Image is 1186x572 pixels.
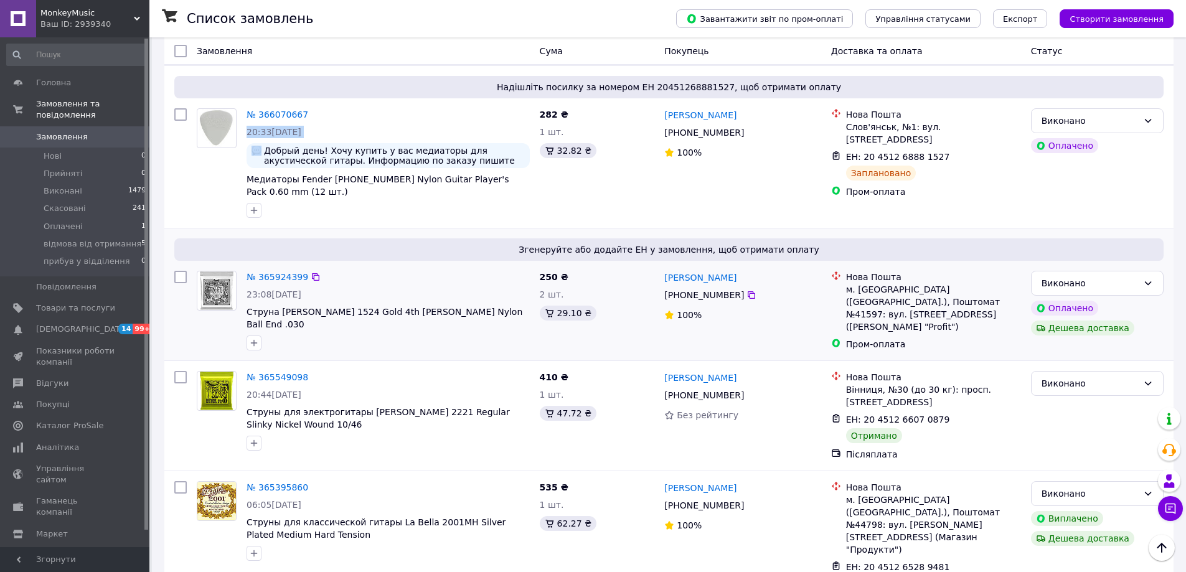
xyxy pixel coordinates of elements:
[247,517,506,540] a: Струны для классической гитары La Bella 2001MH Silver Plated Medium Hard Tension
[677,410,738,420] span: Без рейтингу
[540,306,596,321] div: 29.10 ₴
[40,19,149,30] div: Ваш ID: 2939340
[662,387,746,404] div: [PHONE_NUMBER]
[141,238,146,250] span: 5
[662,286,746,304] div: [PHONE_NUMBER]
[1031,531,1134,546] div: Дешева доставка
[199,109,233,148] img: Фото товару
[540,500,564,510] span: 1 шт.
[187,11,313,26] h1: Список замовлень
[118,324,133,334] span: 14
[846,185,1021,198] div: Пром-оплата
[540,110,568,120] span: 282 ₴
[846,166,916,181] div: Заплановано
[36,131,88,143] span: Замовлення
[846,494,1021,556] div: м. [GEOGRAPHIC_DATA] ([GEOGRAPHIC_DATA].), Поштомат №44798: вул. [PERSON_NAME][STREET_ADDRESS] (М...
[846,428,902,443] div: Отримано
[540,46,563,56] span: Cума
[128,185,146,197] span: 1479
[846,121,1021,146] div: Слов'янськ, №1: вул. [STREET_ADDRESS]
[247,407,510,429] a: Струны для электрогитары [PERSON_NAME] 2221 Regular Slinky Nickel Wound 10/46
[36,324,128,335] span: [DEMOGRAPHIC_DATA]
[664,372,737,384] a: [PERSON_NAME]
[247,174,509,197] a: Медиаторы Fender [PHONE_NUMBER] Nylon Guitar Player's Pack 0.60 mm (12 шт.)
[247,390,301,400] span: 20:44[DATE]
[540,272,568,282] span: 250 ₴
[179,243,1159,256] span: Згенеруйте або додайте ЕН у замовлення, щоб отримати оплату
[540,127,564,137] span: 1 шт.
[44,221,83,232] span: Оплачені
[44,185,82,197] span: Виконані
[141,151,146,162] span: 0
[36,463,115,485] span: Управління сайтом
[36,442,79,453] span: Аналітика
[540,516,596,531] div: 62.27 ₴
[36,378,68,389] span: Відгуки
[179,81,1159,93] span: Надішліть посилку за номером ЕН 20451268881527, щоб отримати оплату
[200,271,233,310] img: Фото товару
[1031,321,1134,335] div: Дешева доставка
[133,324,153,334] span: 99+
[36,98,149,121] span: Замовлення та повідомлення
[141,221,146,232] span: 1
[1031,138,1098,153] div: Оплачено
[677,310,702,320] span: 100%
[1031,301,1098,316] div: Оплачено
[677,520,702,530] span: 100%
[846,371,1021,383] div: Нова Пошта
[252,146,261,156] img: :speech_balloon:
[540,406,596,421] div: 47.72 ₴
[141,168,146,179] span: 0
[846,481,1021,494] div: Нова Пошта
[1070,14,1164,24] span: Створити замовлення
[662,497,746,514] div: [PHONE_NUMBER]
[36,302,115,314] span: Товари та послуги
[865,9,981,28] button: Управління статусами
[247,127,301,137] span: 20:33[DATE]
[1031,46,1063,56] span: Статус
[264,146,525,166] span: Добрый день! Хочу купить у вас медиаторы для акустической гитары. Информацию по заказу пишите мне...
[200,372,233,410] img: Фото товару
[44,238,141,250] span: відмова від отримання
[141,256,146,267] span: 0
[44,203,86,214] span: Скасовані
[247,272,308,282] a: № 365924399
[6,44,147,66] input: Пошук
[247,482,308,492] a: № 365395860
[846,383,1021,408] div: Вінниця, №30 (до 30 кг): просп. [STREET_ADDRESS]
[846,152,950,162] span: ЕН: 20 4512 6888 1527
[247,372,308,382] a: № 365549098
[36,495,115,518] span: Гаманець компанії
[133,203,146,214] span: 241
[831,46,923,56] span: Доставка та оплата
[247,307,522,329] a: Струна [PERSON_NAME] 1524 Gold 4th [PERSON_NAME] Nylon Ball End .030
[44,256,130,267] span: прибув у відділення
[1047,13,1174,23] a: Створити замовлення
[197,371,237,411] a: Фото товару
[197,482,236,520] img: Фото товару
[664,109,737,121] a: [PERSON_NAME]
[36,399,70,410] span: Покупці
[36,77,71,88] span: Головна
[540,482,568,492] span: 535 ₴
[247,500,301,510] span: 06:05[DATE]
[846,108,1021,121] div: Нова Пошта
[197,481,237,521] a: Фото товару
[197,46,252,56] span: Замовлення
[44,168,82,179] span: Прийняті
[1003,14,1038,24] span: Експорт
[1042,487,1138,500] div: Виконано
[197,271,237,311] a: Фото товару
[846,562,950,572] span: ЕН: 20 4512 6528 9481
[540,143,596,158] div: 32.82 ₴
[1149,535,1175,561] button: Наверх
[875,14,971,24] span: Управління статусами
[197,108,237,148] a: Фото товару
[846,338,1021,350] div: Пром-оплата
[540,372,568,382] span: 410 ₴
[677,148,702,157] span: 100%
[1042,377,1138,390] div: Виконано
